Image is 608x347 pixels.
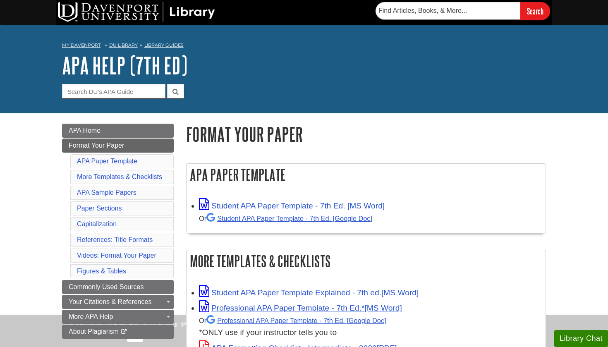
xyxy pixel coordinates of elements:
[77,205,122,212] a: Paper Sections
[62,295,174,309] a: Your Citations & References
[206,215,372,222] a: Student APA Paper Template - 7th Ed. [Google Doc]
[62,84,165,98] input: Search DU's APA Guide
[62,139,174,153] a: Format Your Paper
[62,53,187,78] a: APA Help (7th Ed)
[109,42,138,48] a: DU Library
[199,317,386,324] small: Or
[77,252,156,259] a: Videos: Format Your Paper
[77,173,162,180] a: More Templates & Checklists
[62,124,174,339] div: Guide Page Menu
[554,330,608,347] button: Library Chat
[187,250,546,272] h2: More Templates & Checklists
[376,2,550,20] form: Searches DU Library's articles, books, and more
[520,2,550,20] input: Search
[62,42,101,49] a: My Davenport
[69,127,101,134] span: APA Home
[58,2,215,22] img: DU Library
[186,124,546,145] h1: Format Your Paper
[62,124,174,138] a: APA Home
[62,325,174,339] a: About Plagiarism
[62,310,174,324] a: More APA Help
[77,220,117,227] a: Capitalization
[187,164,546,186] h2: APA Paper Template
[69,283,144,290] span: Commonly Used Sources
[120,329,127,335] i: This link opens in a new window
[69,328,119,335] span: About Plagiarism
[62,40,546,53] nav: breadcrumb
[69,142,124,149] span: Format Your Paper
[206,317,386,324] a: Professional APA Paper Template - 7th Ed.
[144,42,184,48] a: Library Guides
[77,158,137,165] a: APA Paper Template
[77,268,126,275] a: Figures & Tables
[199,201,385,210] a: Link opens in new window
[199,314,541,339] div: *ONLY use if your instructor tells you to
[199,215,372,222] small: Or
[77,236,153,243] a: References: Title Formats
[69,313,113,320] span: More APA Help
[376,2,520,19] input: Find Articles, Books, & More...
[62,280,174,294] a: Commonly Used Sources
[199,288,419,297] a: Link opens in new window
[69,298,151,305] span: Your Citations & References
[199,304,402,312] a: Link opens in new window
[77,189,136,196] a: APA Sample Papers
